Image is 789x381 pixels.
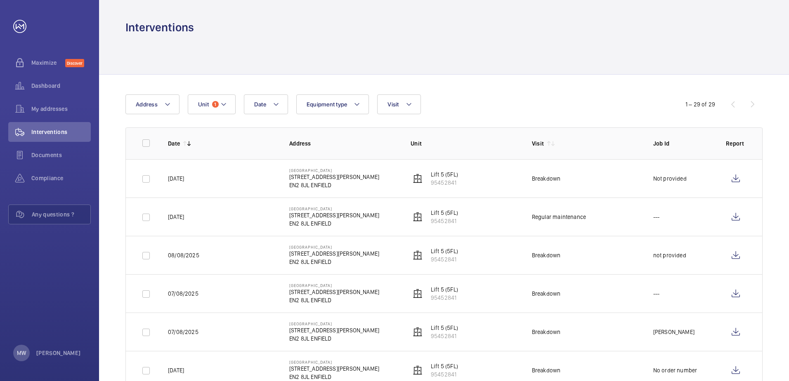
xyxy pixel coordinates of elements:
[289,245,379,249] p: [GEOGRAPHIC_DATA]
[289,360,379,365] p: [GEOGRAPHIC_DATA]
[65,59,84,67] span: Discover
[413,327,423,337] img: elevator.svg
[532,289,561,298] div: Breakdown
[168,328,198,336] p: 07/08/2025
[244,94,288,114] button: Date
[32,210,90,219] span: Any questions ?
[431,247,458,255] p: Lift 5 (5FL)
[431,217,458,225] p: 95452841
[289,334,379,343] p: EN2 8JL ENFIELD
[653,251,686,259] p: not provided
[685,100,715,108] div: 1 – 29 of 29
[532,174,561,183] div: Breakdown
[411,139,519,148] p: Unit
[36,349,81,357] p: [PERSON_NAME]
[431,294,458,302] p: 95452841
[31,59,65,67] span: Maximize
[296,94,369,114] button: Equipment type
[289,326,379,334] p: [STREET_ADDRESS][PERSON_NAME]
[168,251,199,259] p: 08/08/2025
[653,213,660,221] p: ---
[168,139,180,148] p: Date
[431,285,458,294] p: Lift 5 (5FL)
[168,366,184,374] p: [DATE]
[532,328,561,336] div: Breakdown
[289,258,379,266] p: EN2 8JL ENFIELD
[17,349,26,357] p: MW
[532,366,561,374] div: Breakdown
[532,213,586,221] div: Regular maintenance
[289,181,379,189] p: EN2 8JL ENFIELD
[413,212,423,222] img: elevator.svg
[653,328,695,336] p: [PERSON_NAME]
[653,289,660,298] p: ---
[431,370,458,379] p: 95452841
[413,250,423,260] img: elevator.svg
[289,365,379,373] p: [STREET_ADDRESS][PERSON_NAME]
[31,151,91,159] span: Documents
[289,139,397,148] p: Address
[254,101,266,108] span: Date
[125,20,194,35] h1: Interventions
[289,173,379,181] p: [STREET_ADDRESS][PERSON_NAME]
[188,94,236,114] button: Unit1
[168,174,184,183] p: [DATE]
[212,101,219,108] span: 1
[431,209,458,217] p: Lift 5 (5FL)
[431,332,458,340] p: 95452841
[125,94,180,114] button: Address
[431,324,458,332] p: Lift 5 (5FL)
[532,251,561,259] div: Breakdown
[289,283,379,288] p: [GEOGRAPHIC_DATA]
[653,366,697,374] p: No order number
[136,101,158,108] span: Address
[31,174,91,182] span: Compliance
[289,288,379,296] p: [STREET_ADDRESS][PERSON_NAME]
[413,174,423,183] img: elevator.svg
[31,128,91,136] span: Interventions
[413,365,423,375] img: elevator.svg
[431,255,458,263] p: 95452841
[413,289,423,299] img: elevator.svg
[289,211,379,219] p: [STREET_ADDRESS][PERSON_NAME]
[168,289,198,298] p: 07/08/2025
[31,82,91,90] span: Dashboard
[31,105,91,113] span: My addresses
[377,94,420,114] button: Visit
[289,206,379,211] p: [GEOGRAPHIC_DATA]
[532,139,544,148] p: Visit
[289,168,379,173] p: [GEOGRAPHIC_DATA]
[289,249,379,258] p: [STREET_ADDRESS][PERSON_NAME]
[198,101,209,108] span: Unit
[387,101,399,108] span: Visit
[289,373,379,381] p: EN2 8JL ENFIELD
[289,321,379,326] p: [GEOGRAPHIC_DATA]
[307,101,347,108] span: Equipment type
[431,362,458,370] p: Lift 5 (5FL)
[431,179,458,187] p: 95452841
[726,139,746,148] p: Report
[168,213,184,221] p: [DATE]
[289,219,379,228] p: EN2 8JL ENFIELD
[653,174,687,183] p: Not provided
[289,296,379,304] p: EN2 8JL ENFIELD
[653,139,713,148] p: Job Id
[431,170,458,179] p: Lift 5 (5FL)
